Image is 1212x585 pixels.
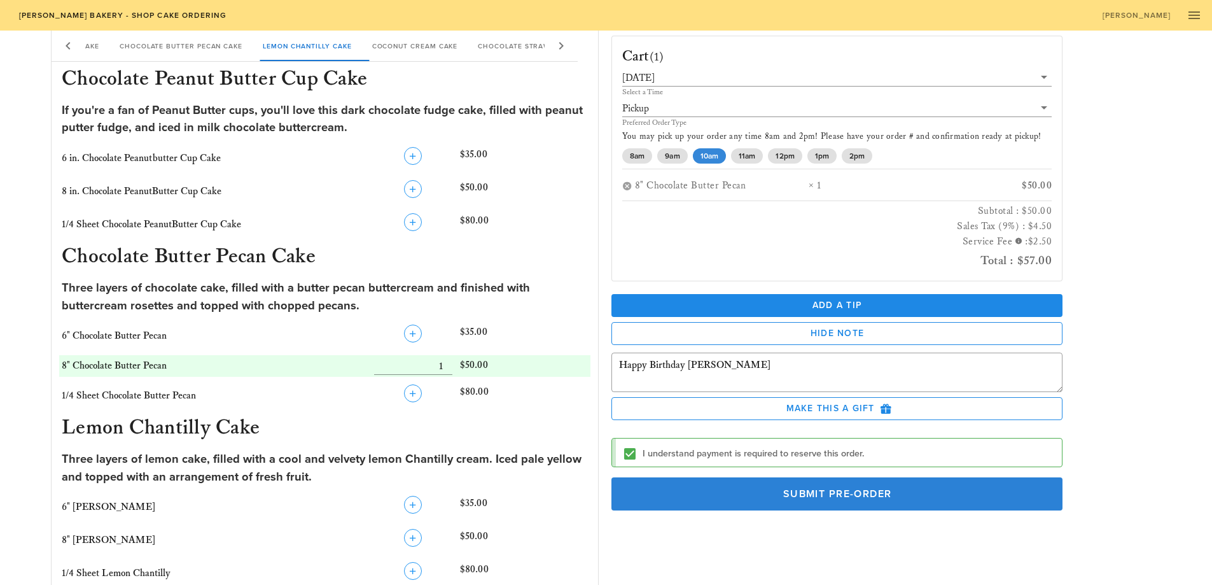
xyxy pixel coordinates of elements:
span: 8am [630,148,644,164]
h3: Lemon Chantilly Cake [59,415,590,443]
span: 1pm [814,148,828,164]
div: Coconut Cream Cake [362,31,468,61]
h3: Service Fee : [622,234,1052,250]
span: 8 in. Chocolate PeanutButter Cup Cake [62,185,221,197]
div: Pickup [622,100,1052,116]
span: 6" Chocolate Butter Pecan [62,330,167,342]
div: $35.00 [457,322,590,350]
label: I understand payment is required to reserve this order. [643,448,1052,460]
div: Three layers of lemon cake, filled with a cool and velvety lemon Chantilly cream. Iced pale yello... [62,451,588,486]
span: 6 in. Chocolate Peanutbutter Cup Cake [62,152,221,164]
span: [PERSON_NAME] [1102,11,1171,20]
div: $50.00 [947,180,1052,193]
div: $50.00 [457,178,590,206]
div: × 1 [809,180,948,193]
span: 8" Chocolate Butter Pecan [62,360,167,372]
span: (1) [650,49,664,64]
span: Submit Pre-Order [626,488,1048,500]
h3: Sales Tax (9%) : $4.50 [622,219,1052,234]
div: Chocolate Butter Pecan Cake [109,31,253,61]
button: Hide Note [611,322,1063,345]
div: $35.00 [457,144,590,173]
a: [PERSON_NAME] Bakery - Shop Cake Ordering [10,6,235,24]
div: If you're a fan of Peanut Butter cups, you'll love this dark chocolate fudge cake, filled with pe... [62,102,588,137]
span: 10am [700,148,718,164]
span: 1/4 Sheet Chocolate Butter Pecan [62,390,196,402]
div: Pickup [622,103,649,115]
button: Submit Pre-Order [611,477,1063,511]
button: Add a Tip [611,294,1063,317]
span: [PERSON_NAME] Bakery - Shop Cake Ordering [18,11,226,20]
h3: Chocolate Butter Pecan Cake [59,244,590,272]
span: 2pm [849,148,865,164]
div: [DATE] [622,69,1052,86]
div: Lemon Chantilly Cake [253,31,362,61]
div: [DATE] [622,73,655,84]
p: You may pick up your order any time 8am and 2pm! Please have your order # and confirmation ready ... [622,130,1052,143]
h3: Subtotal : $50.00 [622,204,1052,219]
div: $50.00 [457,526,590,554]
div: Preferred Order Type [622,119,1052,127]
span: Make this a Gift [622,403,1052,414]
div: $80.00 [457,211,590,239]
span: 6" [PERSON_NAME] [62,501,155,513]
span: Hide Note [622,328,1052,339]
span: 9am [665,148,679,164]
div: Select a Time [622,88,1052,96]
div: 8" Chocolate Butter Pecan [635,180,809,193]
div: $50.00 [457,355,590,377]
span: 12pm [776,148,794,164]
div: Three layers of chocolate cake, filled with a butter pecan buttercream and finished with buttercr... [62,279,588,314]
span: 1/4 Sheet Lemon Chantilly [62,567,171,579]
a: [PERSON_NAME] [1094,6,1179,24]
h3: Cart [622,46,664,67]
span: Add a Tip [622,300,1053,311]
button: Make this a Gift [611,397,1063,420]
span: $2.50 [1028,236,1052,248]
div: Chocolate Strawberry Chantilly Cake [468,31,648,61]
span: 1/4 Sheet Chocolate PeanutButter Cup Cake [62,218,241,230]
div: $35.00 [457,493,590,521]
h2: Total : $57.00 [622,250,1052,271]
span: 8" [PERSON_NAME] [62,534,155,546]
span: 11am [739,148,755,164]
div: $80.00 [457,382,590,410]
h3: Chocolate Peanut Butter Cup Cake [59,66,590,94]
